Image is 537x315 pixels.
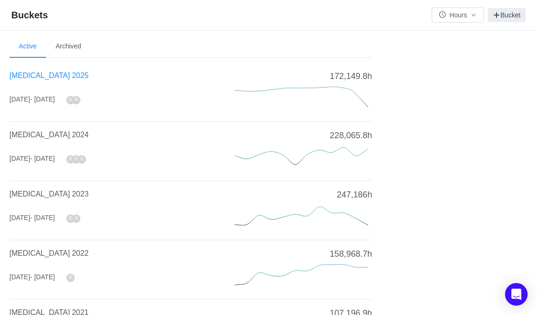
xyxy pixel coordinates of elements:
span: - [DATE] [30,273,55,281]
i: icon: user [74,157,79,161]
i: icon: user [68,275,73,280]
a: Bucket [488,8,526,22]
a: [MEDICAL_DATA] 2022 [9,249,88,257]
span: - [DATE] [30,95,55,103]
span: 158,968.7h [330,248,372,260]
div: [DATE] [9,94,55,104]
a: [MEDICAL_DATA] 2024 [9,131,88,139]
div: Open Intercom Messenger [505,283,528,306]
i: icon: user [74,216,79,220]
span: - [DATE] [30,155,55,162]
button: icon: clock-circleHoursicon: down [432,8,484,23]
i: icon: user [68,216,73,220]
i: icon: user [79,157,84,161]
a: [MEDICAL_DATA] 2025 [9,71,88,79]
span: 172,149.8h [330,70,372,83]
span: 247,186h [337,189,372,201]
div: [DATE] [9,213,55,223]
i: icon: user [74,97,79,102]
div: [DATE] [9,272,55,282]
a: [MEDICAL_DATA] 2023 [9,190,88,198]
span: 228,065.8h [330,129,372,142]
i: icon: user [68,97,73,102]
li: Active [9,35,46,58]
span: Buckets [11,8,54,23]
i: icon: user [68,157,73,161]
div: [DATE] [9,154,55,164]
li: Archived [46,35,90,58]
span: - [DATE] [30,214,55,221]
